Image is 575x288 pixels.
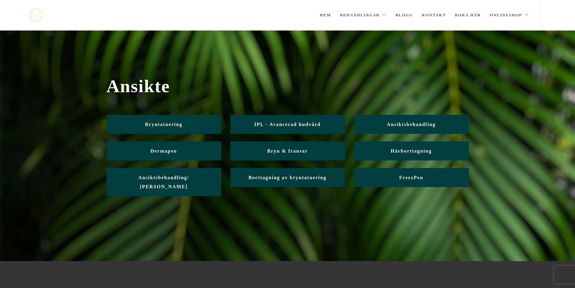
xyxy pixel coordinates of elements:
a: IPL - Avancerad hudvård [230,115,345,134]
a: FreezPen [354,168,469,187]
span: Ansikte [107,76,469,97]
a: Ansiktsbehandling [354,115,469,134]
a: Hårborttagning [354,141,469,160]
span: Ansiktsbehandling [387,122,436,127]
a: Bryntatuering [107,115,221,134]
a: Bryn & fransar [230,141,345,160]
span: Ansiktsbehandling/ [PERSON_NAME] [138,175,189,189]
span: Bryntatuering [145,122,183,127]
span: Hårborttagning [391,148,432,154]
img: mjstudio [29,8,43,22]
a: Ansiktsbehandling/ [PERSON_NAME] [107,168,221,196]
span: FreezPen [399,175,423,180]
span: IPL - Avancerad hudvård [254,122,321,127]
span: Borttagning av bryntatuering [248,175,327,180]
span: Dermapen [151,148,177,154]
a: mjstudio mjstudio mjstudio [29,8,43,22]
span: Bryn & fransar [267,148,308,154]
a: Dermapen [107,141,221,160]
a: Borttagning av bryntatuering [230,168,345,187]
